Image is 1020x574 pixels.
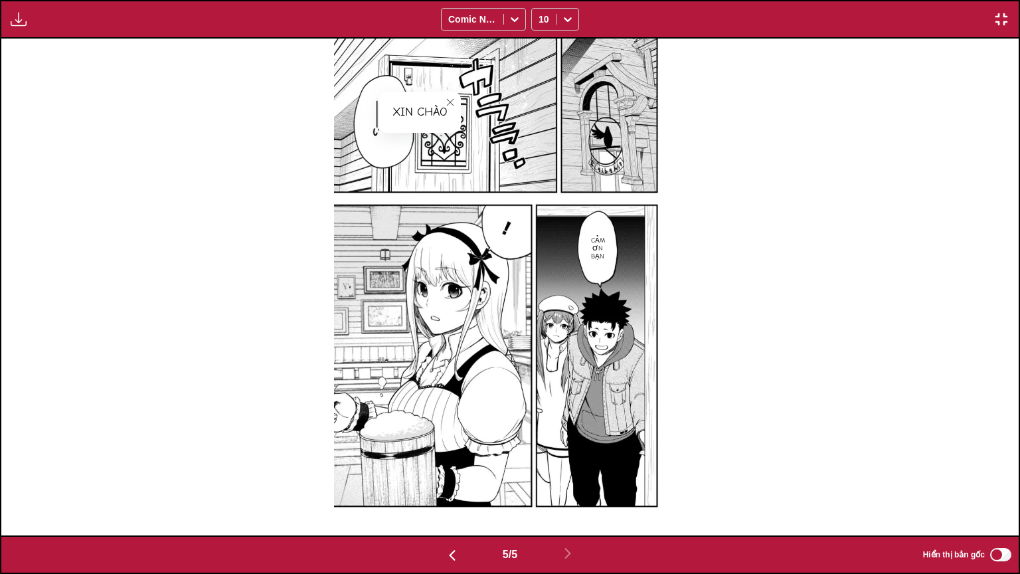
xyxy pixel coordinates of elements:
input: Hiển thị bản gốc [990,548,1011,561]
img: Download translated images [11,11,27,27]
img: Previous page [444,547,460,563]
img: Manga Panel [334,39,686,535]
span: Hiển thị bản gốc [923,550,985,559]
img: Next page [560,545,576,561]
div: Xin chào [379,92,461,133]
button: close-tooltip [440,92,461,113]
p: Cảm ơn bạn [588,234,608,263]
span: 5 / 5 [503,549,517,561]
p: Xin chào [377,112,399,134]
